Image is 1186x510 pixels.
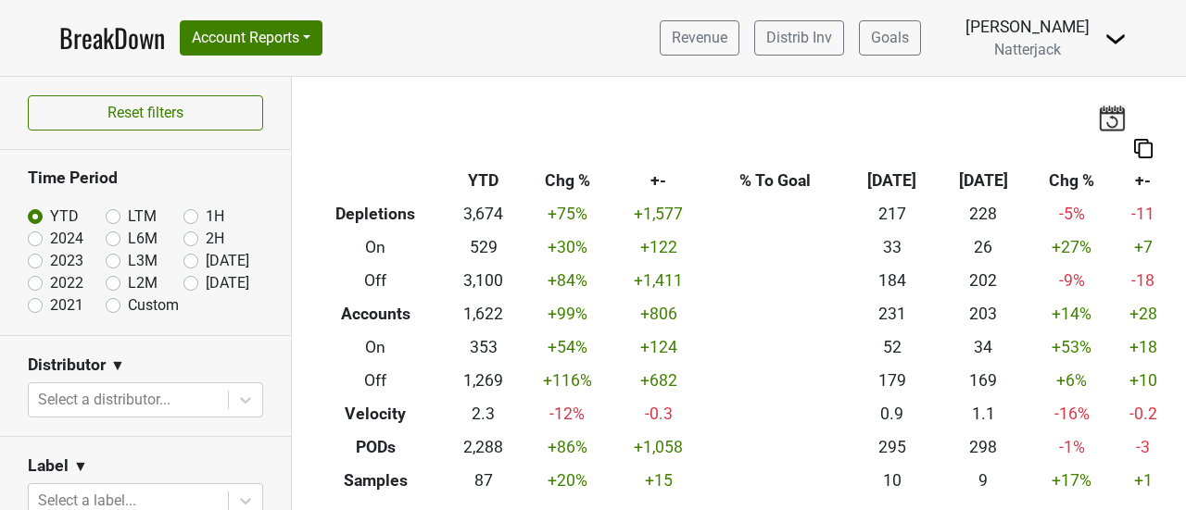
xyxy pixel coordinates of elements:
[938,397,1028,430] td: 1.1
[938,430,1028,464] td: 298
[1029,298,1115,331] td: +14 %
[445,397,522,430] td: 2.3
[1115,331,1172,365] td: +18
[522,265,612,298] td: +84 %
[612,165,703,198] th: +-
[128,205,157,228] label: LTM
[1029,265,1115,298] td: -9 %
[180,20,322,56] button: Account Reports
[522,331,612,365] td: +54 %
[1115,298,1172,331] td: +28
[128,294,179,317] label: Custom
[522,464,612,497] td: +20 %
[50,272,83,294] label: 2022
[847,464,938,497] td: 10
[28,456,69,476] h3: Label
[938,165,1028,198] th: [DATE]
[206,250,249,272] label: [DATE]
[445,430,522,464] td: 2,288
[73,455,88,478] span: ▼
[50,228,83,250] label: 2024
[1104,28,1127,50] img: Dropdown Menu
[1115,198,1172,231] td: -11
[50,250,83,272] label: 2023
[965,15,1090,39] div: [PERSON_NAME]
[522,165,612,198] th: Chg %
[1115,265,1172,298] td: -18
[28,355,106,375] h3: Distributor
[847,265,938,298] td: 184
[1029,430,1115,464] td: -1 %
[847,430,938,464] td: 295
[1029,397,1115,430] td: -16 %
[445,298,522,331] td: 1,622
[938,265,1028,298] td: 202
[612,298,703,331] td: +806
[612,231,703,265] td: +122
[522,430,612,464] td: +86 %
[1029,331,1115,365] td: +53 %
[660,20,739,56] a: Revenue
[445,331,522,365] td: 353
[938,464,1028,497] td: 9
[1115,165,1172,198] th: +-
[445,265,522,298] td: 3,100
[522,231,612,265] td: +30 %
[612,430,703,464] td: +1,058
[1029,231,1115,265] td: +27 %
[128,228,158,250] label: L6M
[445,198,522,231] td: 3,674
[206,205,224,228] label: 1H
[522,397,612,430] td: -12 %
[306,298,445,331] th: Accounts
[612,265,703,298] td: +1,411
[306,265,445,298] th: Off
[306,198,445,231] th: Depletions
[306,464,445,497] th: Samples
[1115,464,1172,497] td: +1
[1115,430,1172,464] td: -3
[128,272,158,294] label: L2M
[847,231,938,265] td: 33
[28,168,263,188] h3: Time Period
[110,355,125,377] span: ▼
[847,298,938,331] td: 231
[445,364,522,397] td: 1,269
[1029,165,1115,198] th: Chg %
[306,397,445,430] th: Velocity
[847,397,938,430] td: 0.9
[754,20,844,56] a: Distrib Inv
[847,364,938,397] td: 179
[859,20,921,56] a: Goals
[612,331,703,365] td: +124
[1115,231,1172,265] td: +7
[206,272,249,294] label: [DATE]
[445,165,522,198] th: YTD
[306,364,445,397] th: Off
[59,19,165,57] a: BreakDown
[306,430,445,464] th: PODs
[1029,464,1115,497] td: +17 %
[1134,139,1153,158] img: Copy to clipboard
[938,231,1028,265] td: 26
[938,198,1028,231] td: 228
[612,464,703,497] td: +15
[1098,105,1126,131] img: last_updated_date
[1029,198,1115,231] td: -5 %
[445,231,522,265] td: 529
[522,298,612,331] td: +99 %
[306,231,445,265] th: On
[938,331,1028,365] td: 34
[1115,397,1172,430] td: -0.2
[847,198,938,231] td: 217
[612,364,703,397] td: +682
[612,397,703,430] td: -0.3
[938,364,1028,397] td: 169
[704,165,847,198] th: % To Goal
[847,331,938,365] td: 52
[522,198,612,231] td: +75 %
[1115,364,1172,397] td: +10
[847,165,938,198] th: [DATE]
[128,250,158,272] label: L3M
[522,364,612,397] td: +116 %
